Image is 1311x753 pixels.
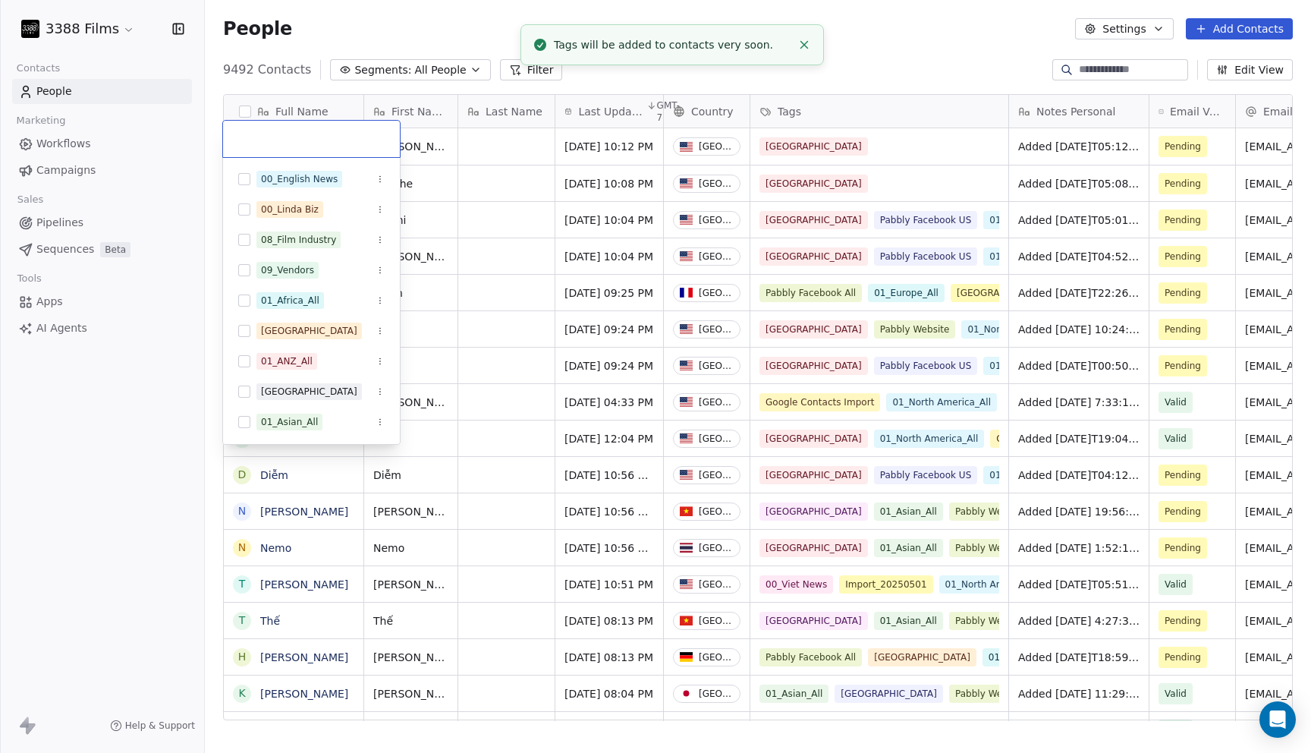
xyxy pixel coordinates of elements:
div: 01_Africa_All [261,294,319,307]
div: [GEOGRAPHIC_DATA] [261,324,357,338]
div: 00_English News [261,172,338,186]
div: 01_Asian_All [261,415,318,429]
div: 01_ANZ_All [261,354,313,368]
div: [GEOGRAPHIC_DATA] [261,385,357,399]
div: 00_Linda Biz [261,203,319,216]
div: Tags will be added to contacts very soon. [554,37,791,53]
div: 09_Vendors [261,263,314,277]
button: Close toast [794,35,814,55]
div: 08_Film Industry [261,233,336,247]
